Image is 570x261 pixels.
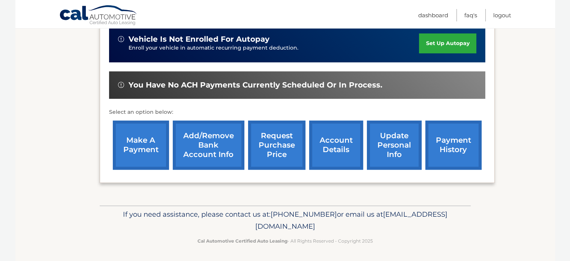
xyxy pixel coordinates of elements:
a: set up autopay [419,33,476,53]
a: payment history [425,121,482,170]
p: Enroll your vehicle in automatic recurring payment deduction. [129,44,419,52]
p: If you need assistance, please contact us at: or email us at [105,208,466,232]
span: You have no ACH payments currently scheduled or in process. [129,80,382,90]
img: alert-white.svg [118,36,124,42]
span: vehicle is not enrolled for autopay [129,35,269,44]
strong: Cal Automotive Certified Auto Leasing [197,238,287,244]
a: update personal info [367,121,422,170]
span: [PHONE_NUMBER] [271,210,337,219]
a: Cal Automotive [59,5,138,27]
a: make a payment [113,121,169,170]
a: request purchase price [248,121,305,170]
a: FAQ's [464,9,477,21]
a: account details [309,121,363,170]
p: Select an option below: [109,108,485,117]
img: alert-white.svg [118,82,124,88]
a: Dashboard [418,9,448,21]
a: Logout [493,9,511,21]
a: Add/Remove bank account info [173,121,244,170]
p: - All Rights Reserved - Copyright 2025 [105,237,466,245]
